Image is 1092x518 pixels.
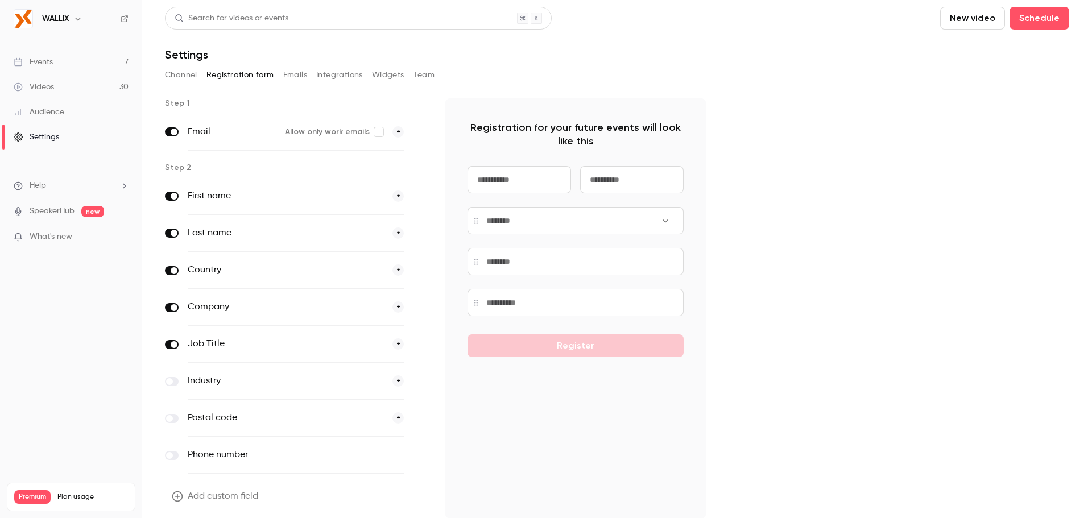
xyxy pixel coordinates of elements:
[413,66,435,84] button: Team
[285,126,383,138] label: Allow only work emails
[165,48,208,61] h1: Settings
[940,7,1005,30] button: New video
[188,189,383,203] label: First name
[14,56,53,68] div: Events
[14,81,54,93] div: Videos
[165,162,427,173] p: Step 2
[1010,7,1069,30] button: Schedule
[206,66,274,84] button: Registration form
[57,492,128,502] span: Plan usage
[372,66,404,84] button: Widgets
[188,125,276,139] label: Email
[30,180,46,192] span: Help
[175,13,288,24] div: Search for videos or events
[283,66,307,84] button: Emails
[30,205,75,217] a: SpeakerHub
[188,374,383,388] label: Industry
[165,98,427,109] p: Step 1
[14,180,129,192] li: help-dropdown-opener
[14,131,59,143] div: Settings
[14,490,51,504] span: Premium
[188,448,357,462] label: Phone number
[316,66,363,84] button: Integrations
[165,66,197,84] button: Channel
[188,263,383,277] label: Country
[188,226,383,240] label: Last name
[42,13,69,24] h6: WALLIX
[14,10,32,28] img: WALLIX
[115,232,129,242] iframe: Noticeable Trigger
[14,106,64,118] div: Audience
[165,485,267,508] button: Add custom field
[188,337,383,351] label: Job Title
[188,300,383,314] label: Company
[81,206,104,217] span: new
[30,231,72,243] span: What's new
[188,411,383,425] label: Postal code
[468,121,684,148] p: Registration for your future events will look like this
